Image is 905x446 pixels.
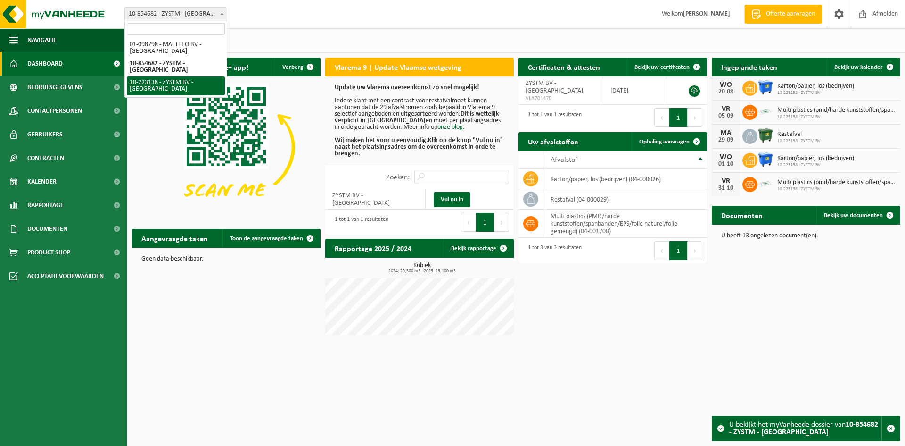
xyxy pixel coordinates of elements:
div: 20-08 [716,89,735,95]
span: Restafval [777,131,821,138]
span: Bedrijfsgegevens [27,76,82,99]
h2: Ingeplande taken [712,58,787,76]
div: VR [716,177,735,185]
b: Update uw Vlarema overeenkomst zo snel mogelijk! [335,84,479,91]
img: LP-SK-00500-LPE-16 [757,103,773,119]
button: Next [688,241,702,260]
span: Dashboard [27,52,63,76]
span: Verberg [282,64,303,70]
span: Documenten [27,217,67,241]
span: Bekijk uw kalender [834,64,883,70]
span: VLA701470 [526,95,596,102]
span: Offerte aanvragen [764,9,817,19]
button: 1 [669,108,688,127]
a: Ophaling aanvragen [632,132,706,151]
span: Product Shop [27,241,70,264]
span: Multi plastics (pmd/harde kunststoffen/spanbanden/eps/folie naturel/folie gemeng... [777,179,896,186]
div: 01-10 [716,161,735,168]
h2: Vlarema 9 | Update Vlaamse wetgeving [325,58,471,76]
div: 29-09 [716,137,735,143]
td: restafval (04-000029) [543,189,707,210]
u: Wij maken het voor u eenvoudig. [335,137,428,144]
a: Vul nu in [434,192,470,207]
span: 10-223138 - ZYSTM BV [777,138,821,144]
img: LP-SK-00500-LPE-16 [757,176,773,192]
div: WO [716,81,735,89]
span: Rapportage [27,194,64,217]
span: Bekijk uw certificaten [634,64,690,70]
b: Dit is wettelijk verplicht in [GEOGRAPHIC_DATA] [335,110,499,124]
strong: 10-854682 - ZYSTM - [GEOGRAPHIC_DATA] [729,421,878,436]
button: Next [688,108,702,127]
h2: Certificaten & attesten [518,58,609,76]
p: moet kunnen aantonen dat de 29 afvalstromen zoals bepaald in Vlarema 9 selectief aangeboden en ui... [335,84,504,157]
span: 10-854682 - ZYSTM - LILLE [124,7,227,21]
a: Offerte aanvragen [744,5,822,24]
div: 1 tot 1 van 1 resultaten [523,107,582,128]
img: WB-1100-HPE-BE-01 [757,79,773,95]
div: 31-10 [716,185,735,192]
td: ZYSTM BV - [GEOGRAPHIC_DATA] [325,189,426,210]
a: Toon de aangevraagde taken [222,229,320,248]
span: 10-223138 - ZYSTM BV [777,114,896,120]
u: Iedere klant met een contract voor restafval [335,97,452,104]
div: 1 tot 1 van 1 resultaten [330,212,388,233]
li: 01-098798 - MATTTEO BV - [GEOGRAPHIC_DATA] [127,39,225,58]
strong: [PERSON_NAME] [683,10,730,17]
button: 1 [669,241,688,260]
span: Kalender [27,170,57,194]
p: Geen data beschikbaar. [141,256,311,262]
span: Acceptatievoorwaarden [27,264,104,288]
a: Bekijk uw certificaten [627,58,706,76]
span: Toon de aangevraagde taken [230,236,303,242]
span: Contactpersonen [27,99,82,123]
button: Previous [654,108,669,127]
label: Zoeken: [386,174,410,181]
img: WB-1100-HPE-BE-01 [757,151,773,168]
span: 10-223138 - ZYSTM BV [777,90,854,96]
div: 05-09 [716,113,735,119]
h2: Documenten [712,206,772,224]
div: MA [716,129,735,137]
span: 10-223138 - ZYSTM BV [777,186,896,192]
span: Multi plastics (pmd/harde kunststoffen/spanbanden/eps/folie naturel/folie gemeng... [777,107,896,114]
a: onze blog. [437,124,465,131]
li: 10-854682 - ZYSTM - [GEOGRAPHIC_DATA] [127,58,225,76]
h2: Uw afvalstoffen [518,132,588,151]
span: 10-854682 - ZYSTM - LILLE [125,8,227,21]
span: Karton/papier, los (bedrijven) [777,83,854,90]
div: VR [716,105,735,113]
h2: Rapportage 2025 / 2024 [325,239,421,257]
button: Previous [461,213,476,232]
td: karton/papier, los (bedrijven) (04-000026) [543,169,707,189]
span: Gebruikers [27,123,63,146]
li: 10-223138 - ZYSTM BV - [GEOGRAPHIC_DATA] [127,76,225,95]
a: Bekijk uw kalender [827,58,899,76]
p: U heeft 13 ongelezen document(en). [721,233,891,239]
td: [DATE] [603,76,668,105]
span: Contracten [27,146,64,170]
img: WB-1100-HPE-GN-01 [757,127,773,143]
div: WO [716,153,735,161]
span: 10-223138 - ZYSTM BV [777,162,854,168]
button: Previous [654,241,669,260]
td: multi plastics (PMD/harde kunststoffen/spanbanden/EPS/folie naturel/folie gemengd) (04-001700) [543,210,707,238]
h2: Aangevraagde taken [132,229,217,247]
span: Ophaling aanvragen [639,139,690,145]
h3: Kubiek [330,262,514,274]
img: Download de VHEPlus App [132,76,321,218]
span: Karton/papier, los (bedrijven) [777,155,854,162]
span: Navigatie [27,28,57,52]
a: Bekijk rapportage [444,239,513,258]
div: 1 tot 3 van 3 resultaten [523,240,582,261]
button: Next [494,213,509,232]
a: Bekijk uw documenten [816,206,899,225]
span: ZYSTM BV - [GEOGRAPHIC_DATA] [526,80,583,94]
span: Bekijk uw documenten [824,212,883,219]
b: Klik op de knop "Vul nu in" naast het plaatsingsadres om de overeenkomst in orde te brengen. [335,137,503,157]
button: Verberg [275,58,320,76]
span: Afvalstof [551,156,577,164]
span: 2024: 29,300 m3 - 2025: 23,100 m3 [330,269,514,274]
div: U bekijkt het myVanheede dossier van [729,416,881,441]
button: 1 [476,213,494,232]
